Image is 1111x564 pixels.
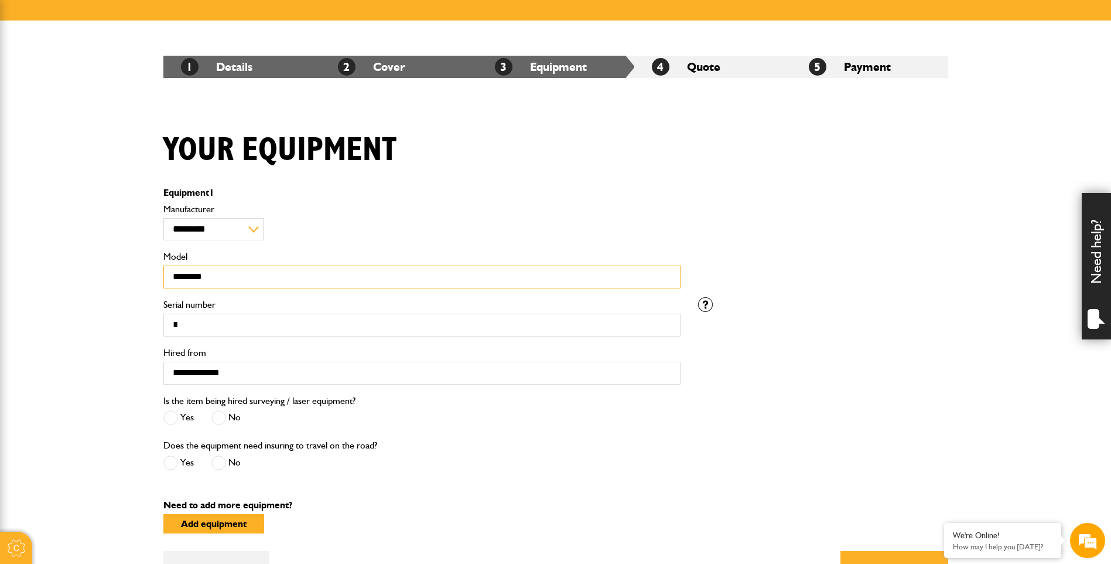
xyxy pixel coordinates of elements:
[15,178,214,203] input: Enter your phone number
[477,56,634,78] li: Equipment
[1082,193,1111,339] div: Need help?
[163,410,194,425] label: Yes
[163,456,194,470] label: Yes
[163,348,681,358] label: Hired from
[20,65,49,81] img: d_20077148190_company_1631870298795_20077148190
[211,410,241,425] label: No
[953,542,1052,551] p: How may I help you today?
[15,108,214,134] input: Enter your last name
[61,66,197,81] div: Chat with us now
[163,396,355,406] label: Is the item being hired surveying / laser equipment?
[181,58,199,76] span: 1
[192,6,220,34] div: Minimize live chat window
[163,514,264,534] button: Add equipment
[211,456,241,470] label: No
[181,60,252,74] a: 1Details
[809,58,826,76] span: 5
[495,58,512,76] span: 3
[338,60,405,74] a: 2Cover
[163,188,681,198] p: Equipment
[163,205,681,214] label: Manufacturer
[163,501,948,510] p: Need to add more equipment?
[15,212,214,351] textarea: Type your message and hit 'Enter'
[163,252,681,261] label: Model
[634,56,791,78] li: Quote
[15,143,214,169] input: Enter your email address
[652,58,669,76] span: 4
[163,131,396,170] h1: Your equipment
[953,531,1052,541] div: We're Online!
[163,441,377,450] label: Does the equipment need insuring to travel on the road?
[338,58,355,76] span: 2
[159,361,213,377] em: Start Chat
[791,56,948,78] li: Payment
[163,300,681,310] label: Serial number
[209,187,214,198] span: 1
